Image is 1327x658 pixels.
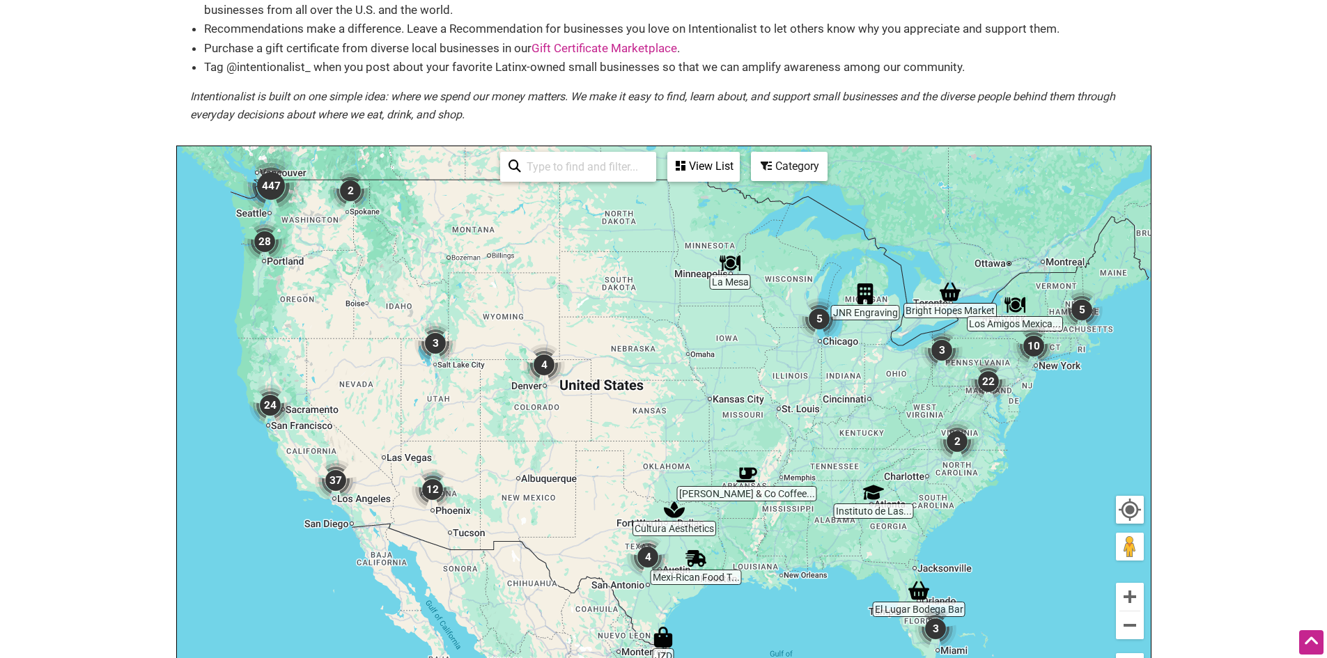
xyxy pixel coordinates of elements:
[531,41,677,55] a: Gift Certificate Marketplace
[1116,496,1144,524] button: Your Location
[909,602,962,655] div: 3
[204,39,1138,58] li: Purchase a gift certificate from diverse local businesses in our .
[669,153,738,180] div: View List
[903,574,935,606] div: El Lugar Bodega Bar
[500,152,656,182] div: Type to search and filter
[931,415,984,468] div: 2
[1116,533,1144,561] button: Drag Pegman onto the map to open Street View
[849,278,881,310] div: JNR Engraving
[751,152,828,181] div: Filter by category
[667,152,740,182] div: See a list of the visible businesses
[204,58,1138,77] li: Tag @intentionalist_ when you post about your favorite Latinx-owned small businesses so that we c...
[731,459,763,491] div: Fidel & Co Coffee Roasters
[962,355,1015,408] div: 22
[324,164,377,217] div: 2
[621,531,674,583] div: 4
[1055,283,1108,336] div: 5
[309,454,362,507] div: 37
[244,379,297,432] div: 24
[752,153,826,180] div: Category
[518,338,571,391] div: 4
[714,247,746,279] div: La Mesa
[1116,583,1144,611] button: Zoom in
[1299,630,1324,655] div: Scroll Back to Top
[680,542,712,574] div: Mexi-Rican Food Truck
[409,317,462,370] div: 3
[238,215,291,268] div: 28
[204,19,1138,38] li: Recommendations make a difference. Leave a Recommendation for businesses you love on Intentionali...
[406,463,459,516] div: 12
[999,289,1031,321] div: Los Amigos Mexican Restaurant
[1007,320,1060,373] div: 10
[647,621,679,653] div: JZD
[793,292,846,345] div: 5
[190,90,1115,121] em: Intentionalist is built on one simple idea: where we spend our money matters. We make it easy to ...
[521,153,648,180] input: Type to find and filter...
[934,276,966,308] div: Bright Hopes Market
[1116,611,1144,639] button: Zoom out
[857,476,890,508] div: Instituto de Las Américas
[915,324,968,377] div: 3
[238,152,304,219] div: 447
[658,494,690,526] div: Cultura Aesthetics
